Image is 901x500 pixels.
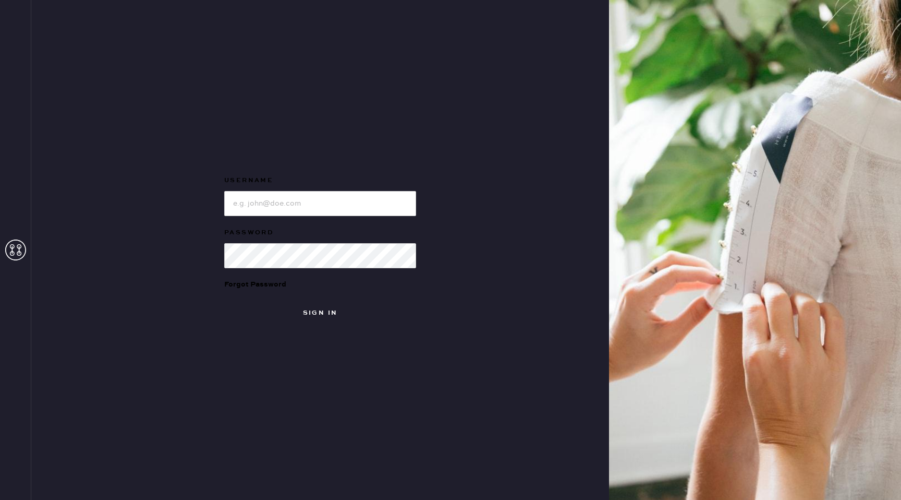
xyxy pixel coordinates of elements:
[224,191,416,216] input: e.g. john@doe.com
[224,174,416,187] label: Username
[224,227,416,239] label: Password
[224,301,416,326] button: Sign in
[224,279,286,290] div: Forgot Password
[224,268,286,301] a: Forgot Password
